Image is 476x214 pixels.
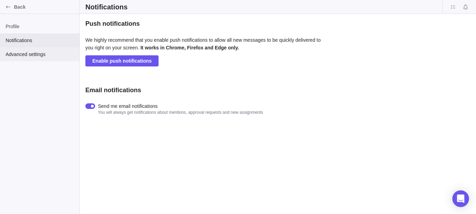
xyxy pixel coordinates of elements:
a: Notifications [461,5,470,11]
span: Send me email notifications [98,103,263,110]
a: Guest portal [448,5,458,11]
span: Back [14,3,77,10]
span: Advanced settings [6,51,74,58]
span: Notifications [461,2,470,12]
p: We highly recommend that you enable push notifications to allow all new messages to be quickly de... [85,36,329,55]
h2: Notifications [85,2,128,12]
h3: Email notifications [85,86,141,94]
span: Enable push notifications [92,57,152,65]
span: Profile [6,23,74,30]
span: Guest portal [448,2,458,12]
h3: Push notifications [85,19,140,28]
strong: It works in Chrome, Firefox and Edge only. [140,45,239,50]
span: Notifications [6,37,74,44]
div: Open Intercom Messenger [452,190,469,207]
span: Enable push notifications [85,55,159,66]
span: You will always get notifications about mentions, approval requests and new assignments [98,110,263,115]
